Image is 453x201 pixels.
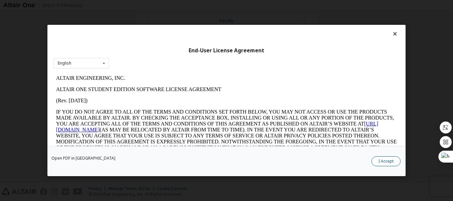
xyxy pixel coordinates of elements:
p: This Altair One Student Edition Software License Agreement (“Agreement”) is between Altair Engine... [3,89,344,113]
p: ALTAIR ONE STUDENT EDITION SOFTWARE LICENSE AGREEMENT [3,14,344,20]
a: Open PDF in [GEOGRAPHIC_DATA] [51,156,115,160]
p: IF YOU DO NOT AGREE TO ALL OF THE TERMS AND CONDITIONS SET FORTH BELOW, YOU MAY NOT ACCESS OR USE... [3,36,344,84]
button: I Accept [371,156,401,166]
a: [URL][DOMAIN_NAME] [3,48,325,60]
p: ALTAIR ENGINEERING, INC. [3,3,344,9]
p: (Rev. [DATE]) [3,25,344,31]
div: End-User License Agreement [53,47,400,54]
div: English [58,61,71,65]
